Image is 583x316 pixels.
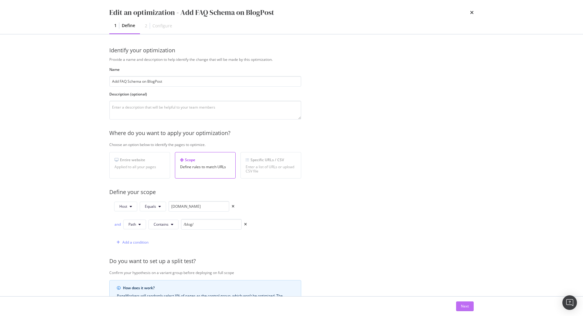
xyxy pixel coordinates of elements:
[114,23,117,29] div: 1
[109,67,301,72] label: Name
[109,47,474,54] div: Identify your optimization
[122,23,135,29] div: Define
[180,165,230,169] div: Define rules to match URLs
[461,304,469,309] div: Next
[109,76,301,87] input: Enter an optimization name to easily find it back
[109,129,504,137] div: Where do you want to apply your optimization?
[109,270,504,275] div: Confirm your hypothesis on a variant group before deploying on full scope
[562,295,577,310] div: Open Intercom Messenger
[109,142,504,147] div: Choose an option below to identify the pages to optimize.
[114,202,137,211] button: Host
[109,188,504,196] div: Define your scope
[140,202,166,211] button: Equals
[114,222,121,227] div: and
[152,23,172,29] div: Configure
[128,222,136,227] span: Path
[109,257,504,265] div: Do you want to set up a split test?
[123,220,146,229] button: Path
[456,301,474,311] button: Next
[109,7,274,18] div: Edit an optimization - Add FAQ Schema on BlogPost
[180,157,230,162] div: Scope
[244,223,247,226] div: times
[114,238,148,247] button: Add a condition
[109,92,301,97] label: Description (optional)
[246,157,296,162] div: Specific URLs / CSV
[119,204,127,209] span: Host
[154,222,169,227] span: Contains
[114,165,165,169] div: Applied to all your pages
[145,23,147,29] div: 2
[470,7,474,18] div: times
[122,240,148,245] div: Add a condition
[109,57,504,62] div: Provide a name and description to help identify the change that will be made by this optimization.
[114,157,165,162] div: Entire website
[145,204,156,209] span: Equals
[246,165,296,173] div: Enter a list of URLs or upload CSV file
[232,205,234,208] div: times
[148,220,179,229] button: Contains
[123,285,294,291] div: How does it work?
